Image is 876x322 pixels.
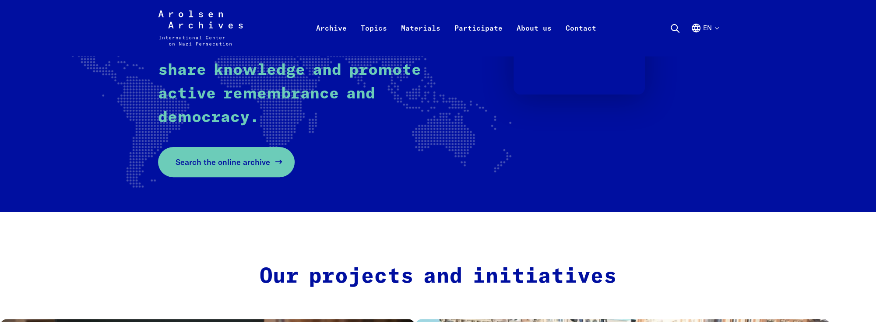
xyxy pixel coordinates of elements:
[309,10,603,45] nav: Primary
[309,21,354,56] a: Archive
[559,21,603,56] a: Contact
[354,21,394,56] a: Topics
[158,147,295,177] a: Search the online archive
[510,21,559,56] a: About us
[447,21,510,56] a: Participate
[394,21,447,56] a: Materials
[691,23,718,54] button: English, language selection
[253,264,623,290] h2: Our projects and initiatives
[176,156,270,168] span: Search the online archive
